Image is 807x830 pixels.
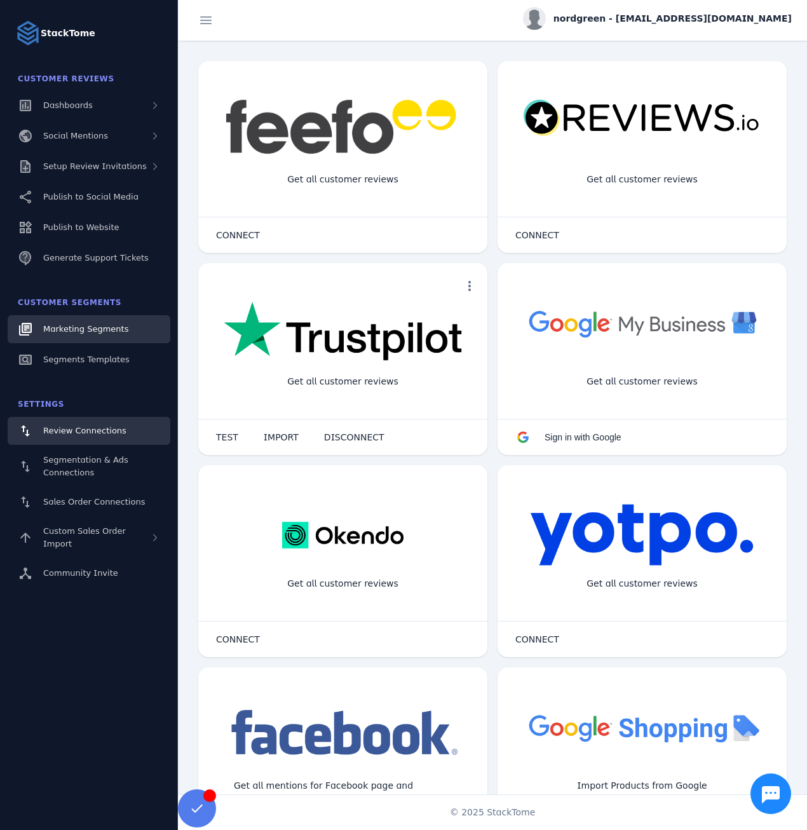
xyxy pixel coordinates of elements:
[523,7,792,30] button: nordgreen - [EMAIL_ADDRESS][DOMAIN_NAME]
[224,99,462,154] img: feefo.png
[43,100,93,110] span: Dashboards
[576,365,708,398] div: Get all customer reviews
[203,425,251,450] button: TEST
[224,769,462,816] div: Get all mentions for Facebook page and Instagram account
[8,244,170,272] a: Generate Support Tickets
[8,488,170,516] a: Sales Order Connections
[503,222,572,248] button: CONNECT
[503,627,572,652] button: CONNECT
[523,705,761,750] img: googleshopping.png
[264,433,299,442] span: IMPORT
[43,426,126,435] span: Review Connections
[224,301,462,363] img: trustpilot.png
[216,433,238,442] span: TEST
[43,355,130,364] span: Segments Templates
[43,568,118,578] span: Community Invite
[216,635,260,644] span: CONNECT
[18,400,64,409] span: Settings
[43,455,128,477] span: Segmentation & Ads Connections
[515,635,559,644] span: CONNECT
[282,503,403,567] img: okendo.webp
[450,806,536,819] span: © 2025 StackTome
[523,7,546,30] img: profile.jpg
[503,425,634,450] button: Sign in with Google
[43,161,147,171] span: Setup Review Invitations
[530,503,754,567] img: yotpo.png
[8,315,170,343] a: Marketing Segments
[324,433,384,442] span: DISCONNECT
[43,526,126,548] span: Custom Sales Order Import
[553,12,792,25] span: nordgreen - [EMAIL_ADDRESS][DOMAIN_NAME]
[277,365,409,398] div: Get all customer reviews
[8,346,170,374] a: Segments Templates
[523,301,761,346] img: googlebusiness.png
[576,567,708,601] div: Get all customer reviews
[8,559,170,587] a: Community Invite
[523,99,761,137] img: reviewsio.svg
[8,447,170,486] a: Segmentation & Ads Connections
[216,231,260,240] span: CONNECT
[43,131,108,140] span: Social Mentions
[576,163,708,196] div: Get all customer reviews
[515,231,559,240] span: CONNECT
[457,273,482,299] button: more
[311,425,397,450] button: DISCONNECT
[203,222,273,248] button: CONNECT
[251,425,311,450] button: IMPORT
[277,567,409,601] div: Get all customer reviews
[18,298,121,307] span: Customer Segments
[545,432,621,442] span: Sign in with Google
[41,27,95,40] strong: StackTome
[8,417,170,445] a: Review Connections
[18,74,114,83] span: Customer Reviews
[203,627,273,652] button: CONNECT
[43,324,128,334] span: Marketing Segments
[8,214,170,242] a: Publish to Website
[43,192,139,201] span: Publish to Social Media
[224,705,462,761] img: facebook.png
[8,183,170,211] a: Publish to Social Media
[15,20,41,46] img: Logo image
[43,497,145,507] span: Sales Order Connections
[567,769,717,803] div: Import Products from Google
[43,253,149,262] span: Generate Support Tickets
[277,163,409,196] div: Get all customer reviews
[43,222,119,232] span: Publish to Website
